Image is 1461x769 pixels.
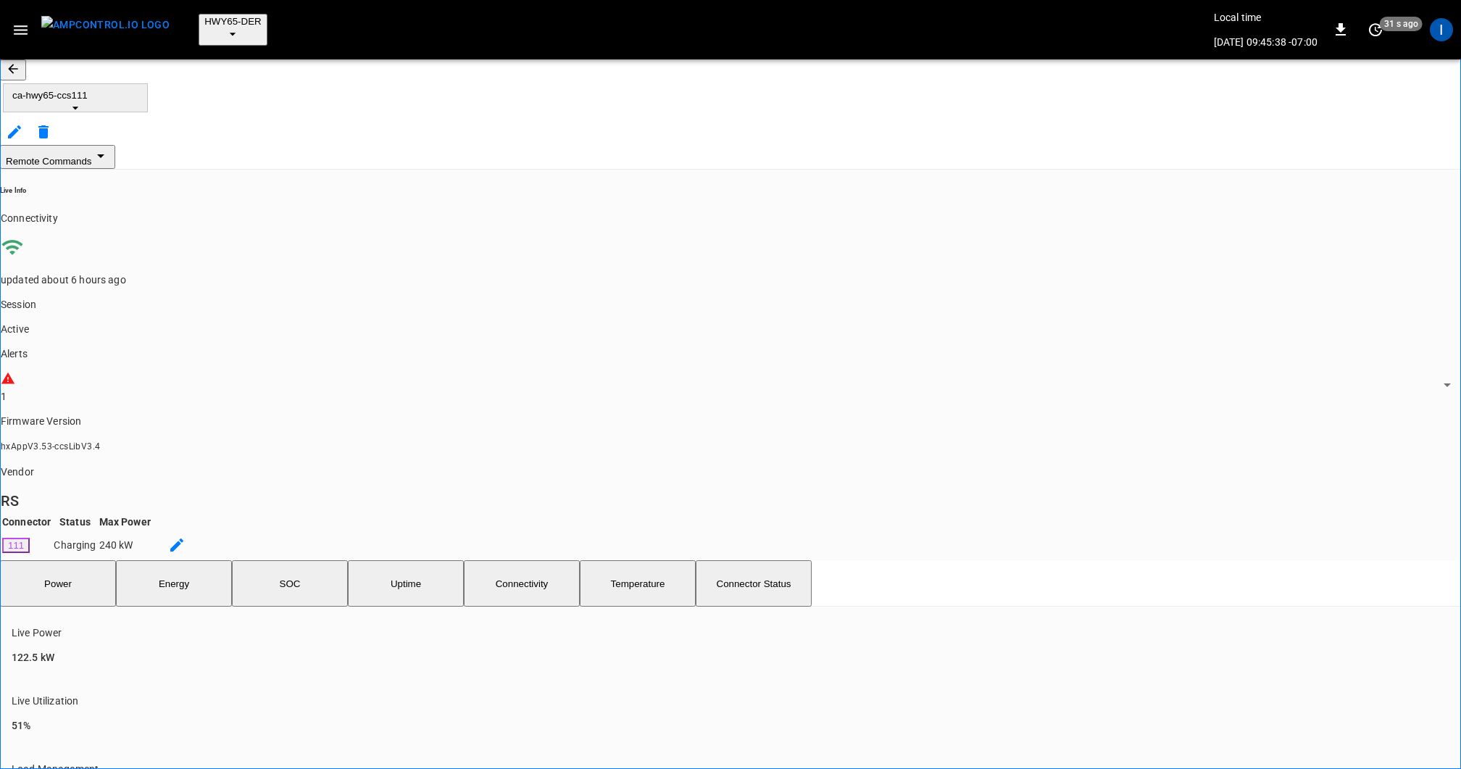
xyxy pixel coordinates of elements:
p: Local time [1214,10,1318,25]
button: ca-hwy65-ccs111 [3,83,148,112]
img: ampcontrol.io logo [41,16,170,34]
h6: 51% [12,718,1415,734]
p: Firmware Version [1,414,1461,428]
button: Temperature [580,560,696,607]
button: Energy [116,560,232,607]
div: profile-icon [1430,18,1453,41]
h6: RS [1,489,1461,512]
button: 111 [2,538,30,553]
p: Connectivity [1,211,1461,225]
button: Connectivity [464,560,580,607]
button: set refresh interval [1364,18,1387,41]
td: Charging [53,531,96,559]
h6: 122.5 kW [12,650,1415,666]
span: HWY65-DER [204,16,262,27]
div: 1 [1,389,1461,404]
p: Active [1,322,1461,336]
td: 240 kW [99,531,151,559]
p: [DATE] 09:45:38 -07:00 [1214,35,1318,49]
th: Max Power [99,514,151,530]
span: updated about 6 hours ago [1,274,126,286]
button: menu [36,12,175,48]
p: Alerts [1,346,1461,361]
p: Vendor [1,465,1461,479]
button: SOC [232,560,348,607]
button: Uptime [348,560,464,607]
span: hxAppV3.53-ccsLibV3.4 [1,441,100,452]
span: 31 s ago [1380,17,1423,31]
th: Connector [1,514,51,530]
button: HWY65-DER [199,14,267,46]
span: ca-hwy65-ccs111 [12,90,138,101]
p: Live Utilization [12,694,1415,708]
th: Status [53,514,96,530]
button: Connector Status [696,560,812,607]
p: Live Power [12,625,1415,640]
p: Session [1,297,1461,312]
